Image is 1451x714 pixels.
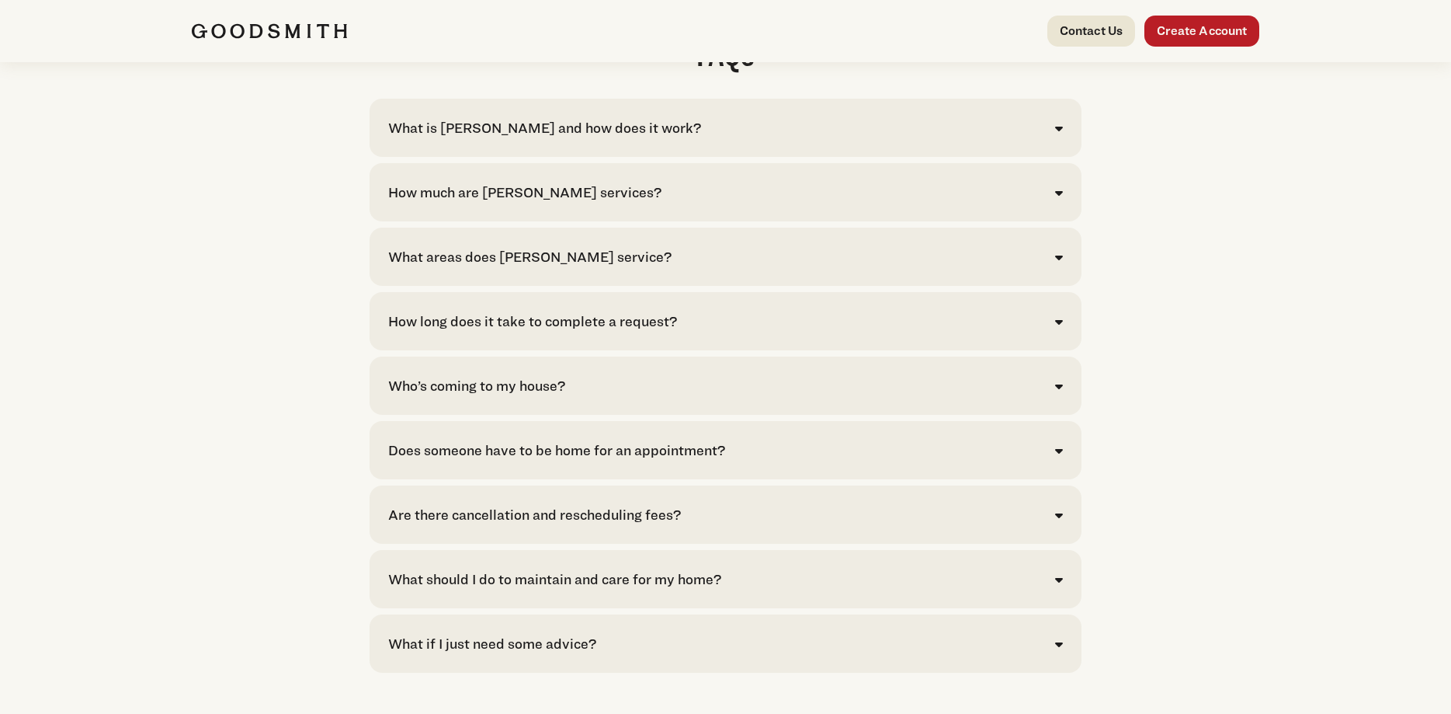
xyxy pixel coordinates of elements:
a: Create Account [1144,16,1259,47]
img: Goodsmith [192,23,347,39]
div: Who’s coming to my house? [388,375,565,396]
a: Contact Us [1047,16,1136,47]
div: What is [PERSON_NAME] and how does it work? [388,117,701,138]
div: Does someone have to be home for an appointment? [388,440,725,461]
div: How long does it take to complete a request? [388,311,677,332]
div: How much are [PERSON_NAME] services? [388,182,661,203]
div: Are there cancellation and rescheduling fees? [388,504,681,525]
div: What should I do to maintain and care for my home? [388,569,721,590]
div: What if I just need some advice? [388,633,596,654]
div: What areas does [PERSON_NAME] service? [388,246,672,267]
